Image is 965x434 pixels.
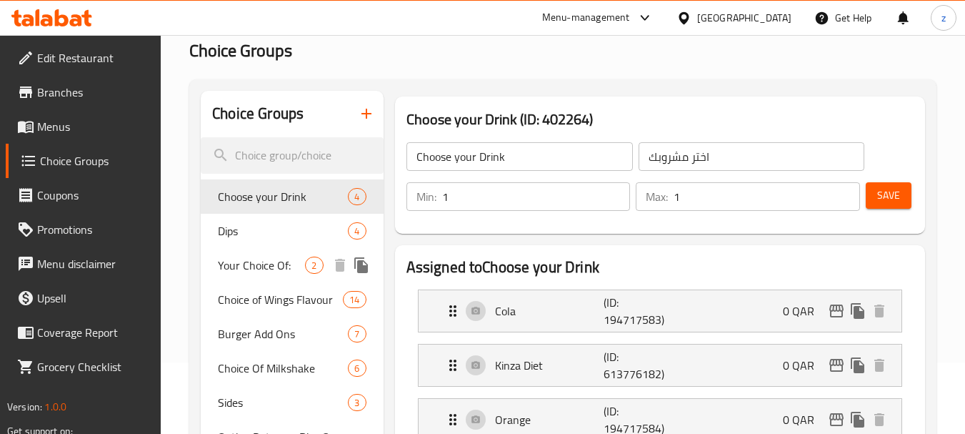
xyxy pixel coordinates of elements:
span: Version: [7,398,42,416]
span: 14 [344,293,365,307]
p: Kinza Diet [495,357,604,374]
p: 0 QAR [783,411,826,428]
span: Your Choice Of: [218,257,305,274]
span: 4 [349,225,365,238]
div: Choice of Wings Flavour14 [201,282,383,317]
span: 6 [349,362,365,375]
a: Grocery Checklist [6,350,161,384]
button: delete [869,300,890,322]
p: 0 QAR [783,302,826,320]
span: 2 [306,259,322,272]
span: Choice of Wings Flavour [218,291,343,308]
li: Expand [406,284,914,338]
div: Choices [305,257,323,274]
span: Choice Groups [40,152,150,169]
p: (ID: 613776182) [604,348,676,383]
div: Choices [348,188,366,205]
div: Choices [348,222,366,240]
span: Dips [218,222,348,240]
button: delete [869,409,890,430]
h2: Choice Groups [212,103,304,124]
span: Promotions [37,221,150,238]
span: 7 [349,327,365,341]
button: edit [826,300,847,322]
a: Menu disclaimer [6,247,161,281]
span: Coverage Report [37,324,150,341]
div: Menu-management [542,9,630,26]
input: search [201,137,383,174]
div: Sides3 [201,385,383,420]
div: Choose your Drink4 [201,179,383,214]
button: delete [869,355,890,376]
a: Menus [6,109,161,144]
a: Upsell [6,281,161,315]
div: [GEOGRAPHIC_DATA] [697,10,791,26]
span: Choose your Drink [218,188,348,205]
a: Choice Groups [6,144,161,178]
span: Sides [218,394,348,411]
span: Coupons [37,187,150,204]
a: Coverage Report [6,315,161,350]
div: Choices [348,394,366,411]
a: Coupons [6,178,161,212]
div: Dips4 [201,214,383,248]
a: Promotions [6,212,161,247]
span: Choice Groups [189,34,292,66]
div: Burger Add Ons7 [201,317,383,351]
div: Your Choice Of:2deleteduplicate [201,248,383,282]
p: (ID: 194717583) [604,294,676,328]
button: duplicate [847,300,869,322]
span: Menu disclaimer [37,255,150,272]
p: Min: [416,188,436,205]
span: 4 [349,190,365,204]
a: Branches [6,75,161,109]
button: duplicate [351,255,372,276]
span: z [941,10,946,26]
p: Orange [495,411,604,428]
div: Choices [348,325,366,342]
span: Burger Add Ons [218,325,348,342]
button: edit [826,409,847,430]
div: Choice Of Milkshake6 [201,351,383,385]
li: Expand [406,338,914,393]
button: Save [866,182,911,209]
span: Upsell [37,290,150,307]
span: Edit Restaurant [37,49,150,66]
div: Choices [343,291,366,308]
span: Menus [37,118,150,135]
span: Save [877,187,900,204]
a: Edit Restaurant [6,41,161,75]
h3: Choose your Drink (ID: 402264) [406,108,914,131]
h2: Assigned to Choose your Drink [406,257,914,278]
div: Expand [419,290,901,332]
span: 3 [349,396,365,410]
span: 1.0.0 [44,398,66,416]
div: Expand [419,345,901,386]
button: delete [329,255,351,276]
span: Branches [37,84,150,101]
p: Cola [495,302,604,320]
button: duplicate [847,409,869,430]
span: Grocery Checklist [37,358,150,375]
button: duplicate [847,355,869,376]
button: edit [826,355,847,376]
div: Choices [348,360,366,377]
p: 0 QAR [783,357,826,374]
span: Choice Of Milkshake [218,360,348,377]
p: Max: [646,188,668,205]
